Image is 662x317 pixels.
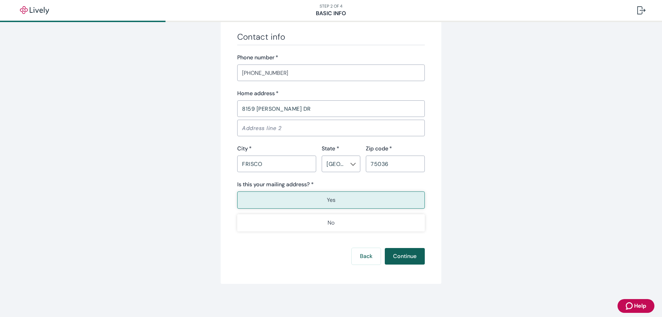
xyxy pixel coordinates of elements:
p: No [328,219,334,227]
button: Back [352,248,381,265]
svg: Chevron icon [350,161,356,167]
button: Yes [237,191,425,209]
label: Is this your mailing address? * [237,180,314,189]
h3: Contact info [237,32,425,42]
input: Zip code [366,157,425,171]
button: Continue [385,248,425,265]
img: Lively [15,6,54,14]
p: Yes [327,196,335,204]
input: (555) 555-5555 [237,66,425,80]
input: Address line 2 [237,121,425,135]
button: No [237,214,425,231]
input: Address line 1 [237,102,425,116]
svg: Zendesk support icon [626,302,634,310]
span: Help [634,302,646,310]
label: State * [322,145,339,153]
label: Zip code [366,145,392,153]
button: Open [350,161,357,168]
label: Phone number [237,53,278,62]
input: City [237,157,316,171]
label: Home address [237,89,279,98]
button: Zendesk support iconHelp [618,299,654,313]
button: Log out [632,2,651,19]
input: -- [324,159,347,169]
label: City [237,145,252,153]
